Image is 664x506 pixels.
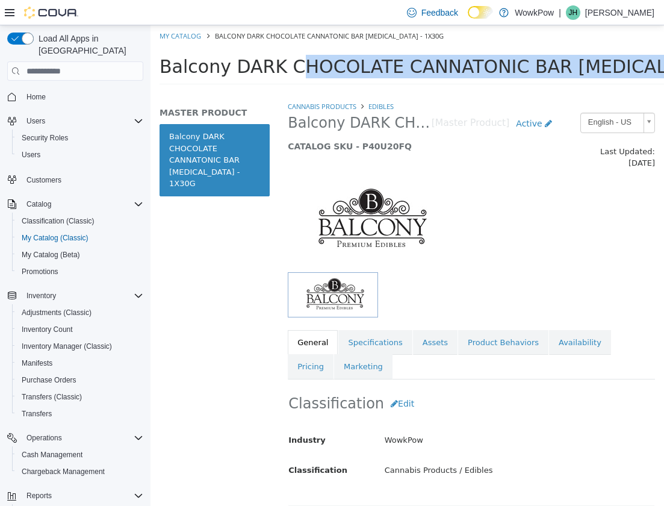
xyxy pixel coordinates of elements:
span: Manifests [17,356,143,370]
span: Adjustments (Classic) [22,308,92,317]
a: Edibles [218,77,243,86]
span: My Catalog (Beta) [22,250,80,260]
a: Availability [399,305,461,330]
span: Chargeback Management [17,464,143,479]
span: Users [22,150,40,160]
span: JH [569,5,578,20]
div: WowkPow [225,405,513,426]
span: Industry [138,410,175,419]
span: My Catalog (Beta) [17,248,143,262]
span: Transfers [22,409,52,419]
span: Users [17,148,143,162]
button: Manifests [12,355,148,372]
a: My Catalog (Classic) [17,231,93,245]
button: Users [12,146,148,163]
span: Reports [22,489,143,503]
span: Inventory Count [22,325,73,334]
a: General [137,305,187,330]
button: Transfers [12,405,148,422]
a: English - US [430,87,504,108]
button: My Catalog (Beta) [12,246,148,263]
button: Operations [22,431,67,445]
a: Pricing [137,329,183,354]
a: Classification (Classic) [17,214,99,228]
span: Feedback [421,7,458,19]
button: Users [2,113,148,130]
span: Cash Management [17,448,143,462]
span: Inventory [26,291,56,301]
span: [DATE] [478,133,504,142]
input: Dark Mode [468,6,493,19]
button: Adjustments (Classic) [12,304,148,321]
a: Inventory Manager (Classic) [17,339,117,354]
span: Classification (Classic) [17,214,143,228]
button: My Catalog (Classic) [12,230,148,246]
a: Adjustments (Classic) [17,305,96,320]
button: Customers [2,170,148,188]
a: Transfers (Classic) [17,390,87,404]
button: Inventory Manager (Classic) [12,338,148,355]
button: Users [22,114,50,128]
a: Product Behaviors [308,305,398,330]
a: Home [22,90,51,104]
span: Promotions [22,267,58,276]
a: Balcony DARK CHOCOLATE CANNATONIC BAR [MEDICAL_DATA] - 1X30G [9,99,119,171]
a: Active [359,87,408,110]
span: Chargeback Management [22,467,105,476]
button: Purchase Orders [12,372,148,389]
span: Cash Management [22,450,82,460]
span: Home [26,92,46,102]
span: Home [22,89,143,104]
button: Classification (Classic) [12,213,148,230]
button: Reports [22,489,57,503]
button: Operations [2,429,148,446]
p: | [559,5,561,20]
img: Cova [24,7,78,19]
a: Marketing [184,329,242,354]
span: Manifests [22,358,52,368]
button: Promotions [12,263,148,280]
a: Cash Management [17,448,87,462]
button: Edit [234,367,270,390]
button: Home [2,88,148,105]
span: Customers [22,172,143,187]
button: Catalog [2,196,148,213]
span: Promotions [17,264,143,279]
a: My Catalog (Beta) [17,248,85,262]
span: Load All Apps in [GEOGRAPHIC_DATA] [34,33,143,57]
span: Customers [26,175,61,185]
span: Catalog [26,199,51,209]
button: Reports [2,487,148,504]
a: Purchase Orders [17,373,81,387]
span: Security Roles [17,131,143,145]
span: My Catalog (Classic) [17,231,143,245]
a: Inventory Count [17,322,78,337]
span: English - US [430,88,488,107]
span: Inventory [22,289,143,303]
p: [PERSON_NAME] [585,5,654,20]
span: Catalog [22,197,143,211]
span: Transfers [17,407,143,421]
p: WowkPow [515,5,554,20]
a: Security Roles [17,131,73,145]
span: Operations [26,433,62,443]
span: Purchase Orders [17,373,143,387]
span: Inventory Manager (Classic) [22,342,112,351]
a: My Catalog [9,6,51,15]
a: Cannabis Products [137,77,206,86]
h2: Classification [138,367,504,390]
a: Feedback [402,1,463,25]
span: Adjustments (Classic) [17,305,143,320]
span: Balcony DARK CHOCOLATE CANNATONIC BAR [MEDICAL_DATA] - 1X30G [64,6,293,15]
span: Balcony DARK CHOCOLATE CANNATONIC BAR [MEDICAL_DATA] - 1X30G [137,89,281,107]
span: Inventory Manager (Classic) [17,339,143,354]
span: Classification (Classic) [22,216,95,226]
span: Transfers (Classic) [22,392,82,402]
span: Users [22,114,143,128]
span: Active [365,93,391,103]
span: Purchase Orders [22,375,76,385]
button: Transfers (Classic) [12,389,148,405]
img: 150 [137,157,298,233]
span: Inventory Count [17,322,143,337]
